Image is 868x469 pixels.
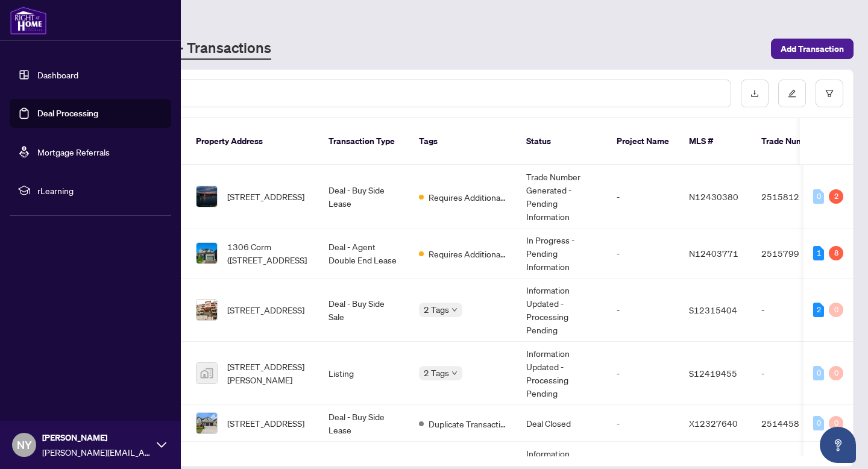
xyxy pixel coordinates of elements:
[37,146,110,157] a: Mortgage Referrals
[781,39,844,58] span: Add Transaction
[319,228,409,279] td: Deal - Agent Double End Lease
[679,118,752,165] th: MLS #
[17,436,32,453] span: NY
[319,342,409,405] td: Listing
[227,360,309,386] span: [STREET_ADDRESS][PERSON_NAME]
[752,342,836,405] td: -
[813,366,824,380] div: 0
[689,248,738,259] span: N12403771
[816,80,843,107] button: filter
[607,342,679,405] td: -
[517,228,607,279] td: In Progress - Pending Information
[825,89,834,98] span: filter
[227,303,304,316] span: [STREET_ADDRESS]
[319,165,409,228] td: Deal - Buy Side Lease
[42,445,151,459] span: [PERSON_NAME][EMAIL_ADDRESS][DOMAIN_NAME]
[813,416,824,430] div: 0
[227,240,309,266] span: 1306 Corm ([STREET_ADDRESS]
[517,405,607,442] td: Deal Closed
[829,303,843,317] div: 0
[607,228,679,279] td: -
[197,243,217,263] img: thumbnail-img
[517,165,607,228] td: Trade Number Generated - Pending Information
[741,80,769,107] button: download
[752,165,836,228] td: 2515812
[689,304,737,315] span: S12315404
[37,184,163,197] span: rLearning
[319,118,409,165] th: Transaction Type
[820,427,856,463] button: Open asap
[227,190,304,203] span: [STREET_ADDRESS]
[752,405,836,442] td: 2514458
[429,190,507,204] span: Requires Additional Docs
[517,279,607,342] td: Information Updated - Processing Pending
[186,118,319,165] th: Property Address
[752,118,836,165] th: Trade Number
[689,418,738,429] span: X12327640
[829,416,843,430] div: 0
[778,80,806,107] button: edit
[197,186,217,207] img: thumbnail-img
[197,300,217,320] img: thumbnail-img
[752,228,836,279] td: 2515799
[689,368,737,379] span: S12419455
[829,366,843,380] div: 0
[517,118,607,165] th: Status
[788,89,796,98] span: edit
[752,279,836,342] td: -
[227,417,304,430] span: [STREET_ADDRESS]
[451,307,458,313] span: down
[607,279,679,342] td: -
[37,69,78,80] a: Dashboard
[424,366,449,380] span: 2 Tags
[197,413,217,433] img: thumbnail-img
[319,279,409,342] td: Deal - Buy Side Sale
[813,303,824,317] div: 2
[42,431,151,444] span: [PERSON_NAME]
[197,363,217,383] img: thumbnail-img
[813,189,824,204] div: 0
[771,39,854,59] button: Add Transaction
[517,342,607,405] td: Information Updated - Processing Pending
[607,118,679,165] th: Project Name
[424,303,449,316] span: 2 Tags
[451,370,458,376] span: down
[829,189,843,204] div: 2
[813,246,824,260] div: 1
[750,89,759,98] span: download
[829,246,843,260] div: 8
[689,191,738,202] span: N12430380
[429,417,507,430] span: Duplicate Transaction
[409,118,517,165] th: Tags
[429,247,507,260] span: Requires Additional Docs
[607,405,679,442] td: -
[10,6,47,35] img: logo
[607,165,679,228] td: -
[37,108,98,119] a: Deal Processing
[319,405,409,442] td: Deal - Buy Side Lease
